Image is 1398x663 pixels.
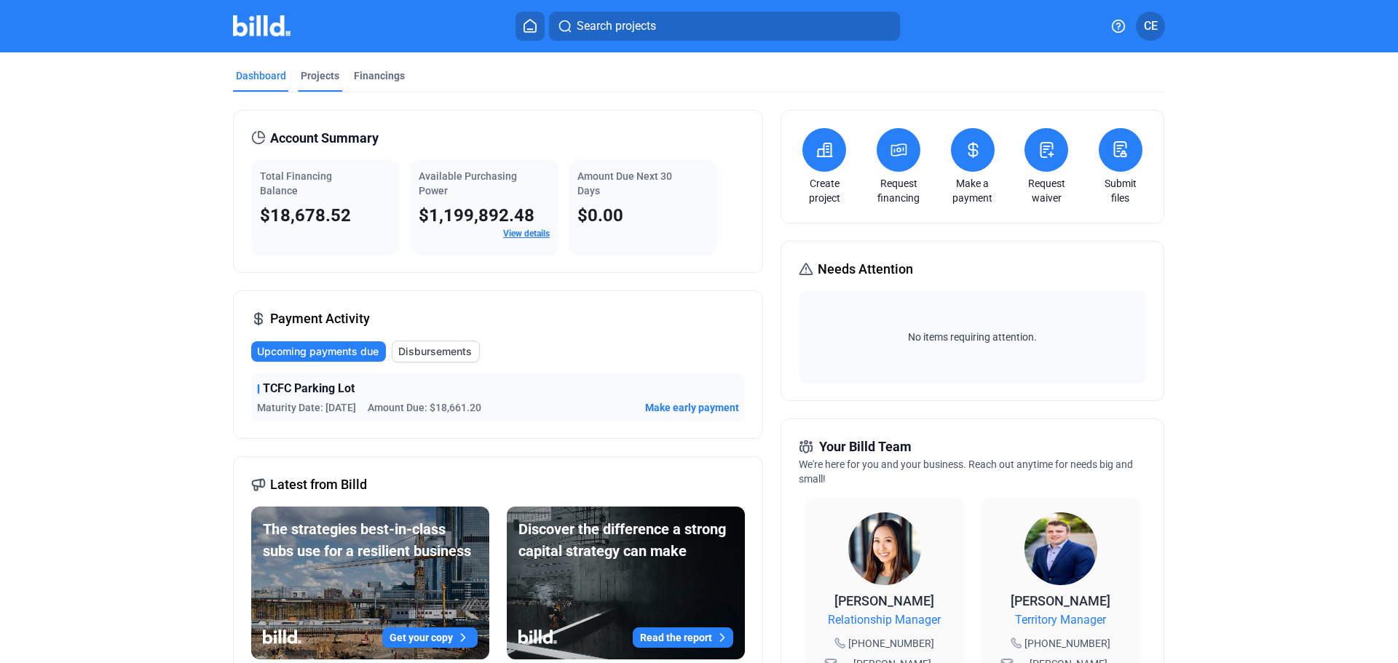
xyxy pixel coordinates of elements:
a: Create project [799,176,850,205]
a: Request financing [873,176,924,205]
span: Territory Manager [1015,611,1106,629]
div: Projects [301,68,339,83]
button: Search projects [549,12,900,41]
span: $1,199,892.48 [419,205,534,226]
a: View details [503,229,550,239]
div: Dashboard [236,68,286,83]
span: We're here for you and your business. Reach out anytime for needs big and small! [799,458,1133,485]
span: Relationship Manager [828,611,941,629]
span: [PERSON_NAME] [834,593,934,608]
button: CE [1136,12,1165,41]
span: $0.00 [577,205,623,226]
span: CE [1144,17,1158,35]
button: Make early payment [645,400,739,415]
span: Total Financing Balance [260,170,332,196]
button: Read the report [633,627,733,648]
span: Search projects [577,17,656,35]
span: TCFC Parking Lot [263,380,355,397]
a: Submit files [1095,176,1146,205]
span: Needs Attention [818,259,913,279]
button: Disbursements [392,341,480,362]
span: $18,678.52 [260,205,351,226]
span: Amount Due: $18,661.20 [368,400,481,415]
div: Discover the difference a strong capital strategy can make [518,518,733,562]
span: Account Summary [270,128,379,148]
span: Maturity Date: [DATE] [257,400,356,415]
img: Relationship Manager [848,512,921,585]
a: Request waiver [1021,176,1072,205]
span: Upcoming payments due [257,344,379,359]
span: Disbursements [398,344,472,359]
div: Financings [354,68,405,83]
button: Upcoming payments due [251,341,386,362]
span: Your Billd Team [819,437,912,457]
span: [PHONE_NUMBER] [848,636,934,651]
span: Available Purchasing Power [419,170,517,196]
span: No items requiring attention. [805,330,1140,344]
button: Get your copy [382,627,478,648]
div: The strategies best-in-class subs use for a resilient business [263,518,478,562]
span: Latest from Billd [270,475,367,495]
span: [PERSON_NAME] [1011,593,1110,608]
span: [PHONE_NUMBER] [1024,636,1110,651]
img: Territory Manager [1024,512,1097,585]
span: Amount Due Next 30 Days [577,170,672,196]
span: Payment Activity [270,309,370,329]
img: Billd Company Logo [233,15,291,36]
a: Make a payment [947,176,998,205]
